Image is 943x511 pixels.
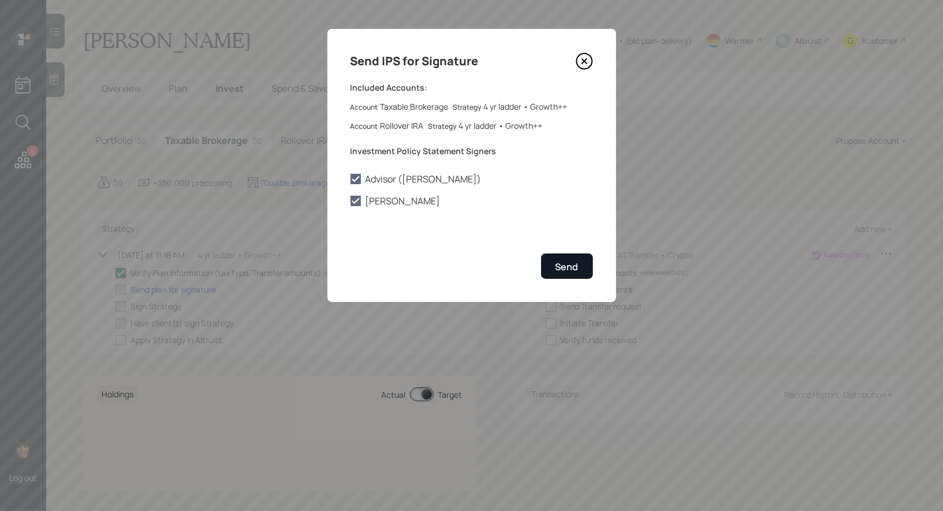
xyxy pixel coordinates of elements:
[351,122,378,132] label: Account
[381,100,449,113] div: Taxable Brokerage
[428,122,457,132] label: Strategy
[459,120,543,132] div: 4 yr ladder • Growth++
[484,100,568,113] div: 4 yr ladder • Growth++
[351,103,378,113] label: Account
[453,103,482,113] label: Strategy
[381,120,424,132] div: Rollover IRA
[351,173,593,185] label: Advisor ([PERSON_NAME])
[351,146,593,157] label: Investment Policy Statement Signers
[556,260,579,273] div: Send
[351,52,479,70] h4: Send IPS for Signature
[351,195,593,207] label: [PERSON_NAME]
[351,82,593,94] label: Included Accounts:
[541,253,593,278] button: Send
